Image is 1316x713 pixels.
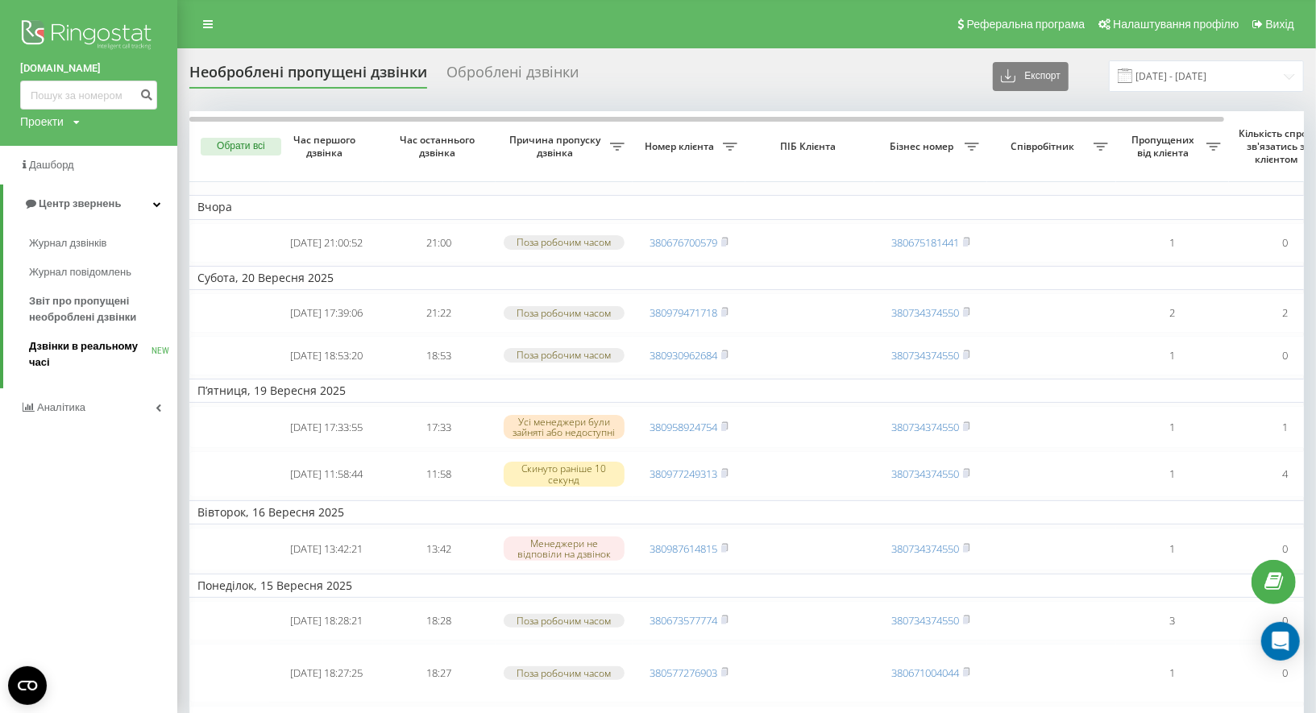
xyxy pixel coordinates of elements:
td: 1 [1116,528,1229,570]
a: 380734374550 [891,420,959,434]
a: 380673577774 [650,613,717,628]
td: 11:58 [383,451,496,496]
a: [DOMAIN_NAME] [20,60,157,77]
span: Час останнього дзвінка [396,134,483,159]
a: 380734374550 [891,348,959,363]
div: Усі менеджери були зайняті або недоступні [504,415,625,439]
td: 3 [1116,601,1229,640]
span: Вихід [1266,18,1294,31]
img: Ringostat logo [20,16,157,56]
button: Експорт [993,62,1069,91]
a: 380979471718 [650,305,717,320]
a: 380734374550 [891,541,959,556]
div: Поза робочим часом [504,306,625,320]
td: 18:28 [383,601,496,640]
a: Звіт про пропущені необроблені дзвінки [29,287,177,332]
td: [DATE] 18:27:25 [270,644,383,703]
a: Журнал повідомлень [29,258,177,287]
span: Налаштування профілю [1113,18,1239,31]
a: 380577276903 [650,665,717,680]
div: Поза робочим часом [504,235,625,249]
a: 380958924754 [650,420,717,434]
span: Дзвінки в реальному часі [29,338,152,371]
td: 2 [1116,293,1229,333]
span: Звіт про пропущені необроблені дзвінки [29,293,169,325]
div: Поза робочим часом [504,666,625,680]
td: 1 [1116,406,1229,449]
td: 1 [1116,451,1229,496]
div: Менеджери не відповіли на дзвінок [504,537,625,561]
span: Аналiтика [37,401,85,413]
div: Проекти [20,114,64,130]
td: 21:00 [383,223,496,263]
span: Центр звернень [39,197,121,209]
a: Журнал дзвінків [29,229,177,258]
button: Обрати всі [201,138,281,155]
span: Бізнес номер [882,140,965,153]
span: ПІБ Клієнта [759,140,861,153]
a: 380977249313 [650,466,717,481]
div: Скинуто раніше 10 секунд [504,462,625,486]
span: Пропущених від клієнта [1124,134,1206,159]
td: 1 [1116,223,1229,263]
div: Open Intercom Messenger [1261,622,1300,661]
td: 1 [1116,336,1229,375]
span: Причина пропуску дзвінка [504,134,610,159]
span: Час першого дзвінка [283,134,370,159]
td: [DATE] 13:42:21 [270,528,383,570]
div: Оброблені дзвінки [446,64,579,89]
div: Поза робочим часом [504,348,625,362]
td: 17:33 [383,406,496,449]
input: Пошук за номером [20,81,157,110]
td: 18:53 [383,336,496,375]
div: Поза робочим часом [504,614,625,628]
a: 380671004044 [891,665,959,680]
span: Співробітник [995,140,1094,153]
a: 380734374550 [891,466,959,481]
a: 380930962684 [650,348,717,363]
td: [DATE] 11:58:44 [270,451,383,496]
button: Open CMP widget [8,666,47,705]
span: Номер клієнта [641,140,723,153]
a: Центр звернень [3,184,177,223]
span: Дашборд [29,159,74,171]
a: 380987614815 [650,541,717,556]
span: Журнал повідомлень [29,264,131,280]
a: 380734374550 [891,305,959,320]
a: 380675181441 [891,235,959,250]
td: 21:22 [383,293,496,333]
div: Необроблені пропущені дзвінки [189,64,427,89]
td: 1 [1116,644,1229,703]
a: 380734374550 [891,613,959,628]
td: 13:42 [383,528,496,570]
span: Журнал дзвінків [29,235,106,251]
a: Дзвінки в реальному часіNEW [29,332,177,377]
td: [DATE] 21:00:52 [270,223,383,263]
a: 380676700579 [650,235,717,250]
td: [DATE] 17:39:06 [270,293,383,333]
td: [DATE] 18:53:20 [270,336,383,375]
td: [DATE] 18:28:21 [270,601,383,640]
span: Реферальна програма [967,18,1086,31]
td: [DATE] 17:33:55 [270,406,383,449]
td: 18:27 [383,644,496,703]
